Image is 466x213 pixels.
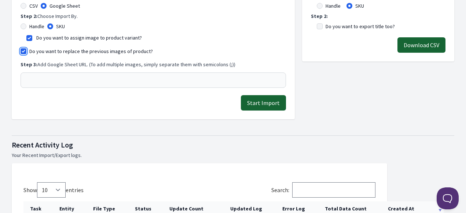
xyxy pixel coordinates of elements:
h1: Recent Activity Log [12,140,454,150]
p: Add Google Sheet URL. (To add multiple images, simply separate them with semicolons (;)) [21,61,286,68]
label: Do you want to export title too? [326,23,395,30]
label: Handle [326,2,341,10]
label: Show entries [23,186,84,194]
label: Do you want to replace the previous images of product? [29,48,153,55]
b: Step 2: [21,13,37,19]
label: Search: [271,186,375,194]
label: SKU [56,23,65,30]
label: SKU [355,2,364,10]
label: Do you want to assign image to product variant? [36,34,142,41]
button: Start Import [241,95,286,111]
b: Step 2: [311,13,328,19]
p: Your Recent Import/Export logs. [12,152,454,159]
iframe: Toggle Customer Support [437,187,459,209]
label: Handle [29,23,44,30]
label: Google Sheet [49,2,80,10]
label: CSV [29,2,38,10]
button: Download CSV [397,37,445,53]
b: Step 3: [21,61,37,68]
select: Showentries [37,182,66,198]
input: Search: [292,182,375,198]
p: Choose Import By. [21,12,286,20]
